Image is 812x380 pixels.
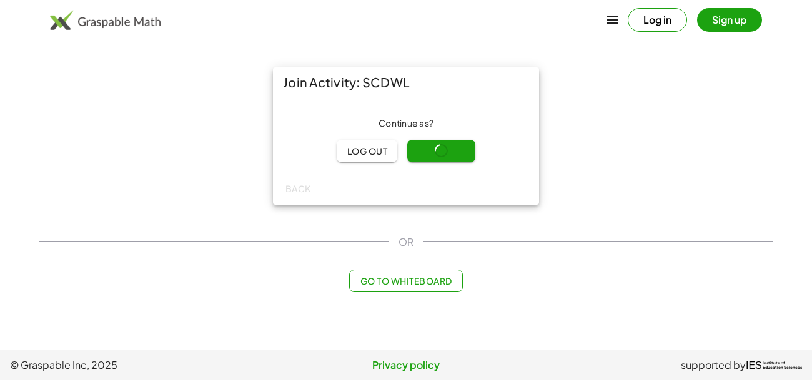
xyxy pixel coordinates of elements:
[274,358,538,373] a: Privacy policy
[763,361,802,370] span: Institute of Education Sciences
[360,275,452,286] span: Go to Whiteboard
[273,67,539,97] div: Join Activity: SCDWL
[697,8,762,32] button: Sign up
[746,358,802,373] a: IESInstitute ofEducation Sciences
[349,270,462,292] button: Go to Whiteboard
[746,359,762,371] span: IES
[628,8,687,32] button: Log in
[10,358,274,373] span: © Graspable Inc, 2025
[399,235,413,250] span: OR
[347,145,387,157] span: Log out
[283,117,529,130] div: Continue as ?
[337,140,397,162] button: Log out
[681,358,746,373] span: supported by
